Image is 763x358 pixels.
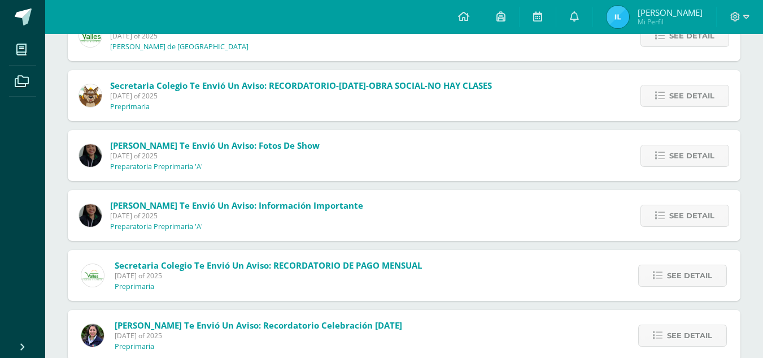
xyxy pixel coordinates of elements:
[110,31,363,41] span: [DATE] of 2025
[115,342,154,351] p: Preprimaria
[669,25,714,46] span: See detail
[79,84,102,107] img: 88204d84f18fc6c6b2f69a940364e214.png
[110,151,320,161] span: [DATE] of 2025
[110,80,492,91] span: Secretaria Colegio te envió un aviso: RECORDATORIO-[DATE]-OBRA SOCIAL-NO HAY CLASES
[110,211,363,221] span: [DATE] of 2025
[667,325,712,346] span: See detail
[607,6,629,28] img: f5f07fcfb6ffa77b280e9eb4e661c115.png
[110,162,203,171] p: Preparatoria Preprimaria 'A'
[115,271,422,281] span: [DATE] of 2025
[79,24,102,47] img: 94564fe4cf850d796e68e37240ca284b.png
[81,324,104,347] img: ce0fccdf93b403cab1764a01c970423f.png
[110,102,150,111] p: Preprimaria
[79,144,102,167] img: cac983e7bfdc8fb1f4cdcac9deb20ca8.png
[638,17,703,27] span: Mi Perfil
[669,85,714,106] span: See detail
[115,331,402,340] span: [DATE] of 2025
[81,264,104,287] img: 10471928515e01917a18094c67c348c2.png
[110,91,492,101] span: [DATE] of 2025
[115,260,422,271] span: Secretaria Colegio te envió un aviso: RECORDATORIO DE PAGO MENSUAL
[110,200,363,211] span: [PERSON_NAME] te envió un aviso: Información importante
[110,42,248,51] p: [PERSON_NAME] de [GEOGRAPHIC_DATA]
[115,282,154,291] p: Preprimaria
[638,7,703,18] span: [PERSON_NAME]
[115,320,402,331] span: [PERSON_NAME] te envió un aviso: Recordatorio Celebración [DATE]
[667,265,712,286] span: See detail
[669,145,714,166] span: See detail
[79,204,102,227] img: cac983e7bfdc8fb1f4cdcac9deb20ca8.png
[110,222,203,231] p: Preparatoria Preprimaria 'A'
[110,140,320,151] span: [PERSON_NAME] te envió un aviso: Fotos de show
[669,205,714,226] span: See detail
